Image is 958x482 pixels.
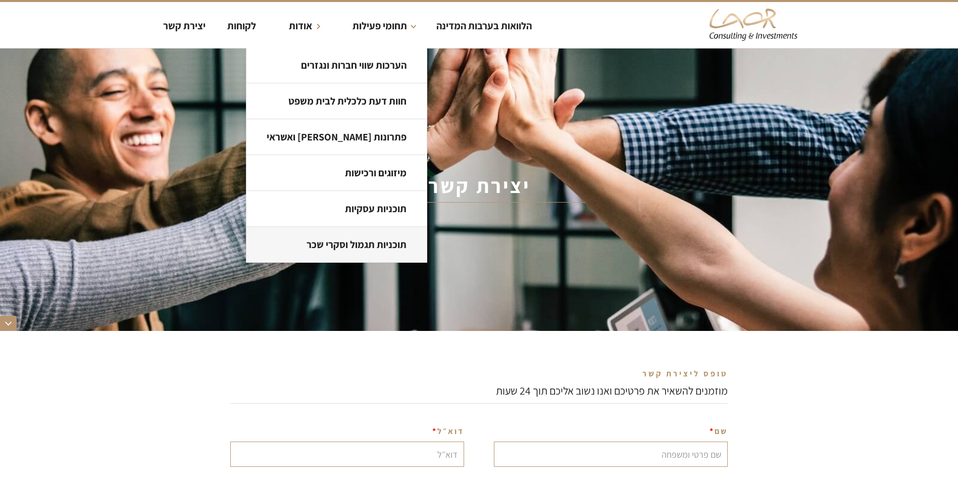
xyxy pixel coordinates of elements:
div: לקוחות [227,18,256,33]
a: הלוואות בערבות המדינה [432,2,536,47]
a: home [708,2,799,47]
strong: תחומי פעילות​ [352,19,407,32]
h1: יצירת קשר [373,168,585,203]
nav: תחומי פעילות​ [246,47,427,263]
input: דוא״ל [230,442,464,467]
img: Laor Consulting & Investments Logo [708,7,799,42]
a: לקוחות [223,2,260,47]
div: טופס ליצירת קשר [230,369,728,378]
label: שם [494,424,728,439]
a: חוות דעת כלכלית לבית משפט [246,83,427,119]
div: תחומי פעילות​ [337,2,427,47]
input: שם פרטי ומשפחה [494,442,728,467]
a: יצירת קשר [159,2,210,47]
div: אודות [274,2,332,47]
a: פתרונות [PERSON_NAME] ואשראי [246,119,427,155]
a: הערכות שווי חברות ונגזרים [246,47,427,83]
div: הלוואות בערבות המדינה [436,18,532,33]
div: מוזמנים להשאיר את פרטיכם ואנו נשוב אליכם תוך 24 שעות [230,383,728,398]
label: דוא״ל [230,424,464,439]
div: יצירת קשר [163,18,206,33]
strong: אודות [289,19,312,32]
a: מיזוגים ורכישות [246,155,427,191]
a: תוכניות עסקיות [246,191,427,227]
a: תוכניות תגמול וסקרי שכר [246,227,427,263]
